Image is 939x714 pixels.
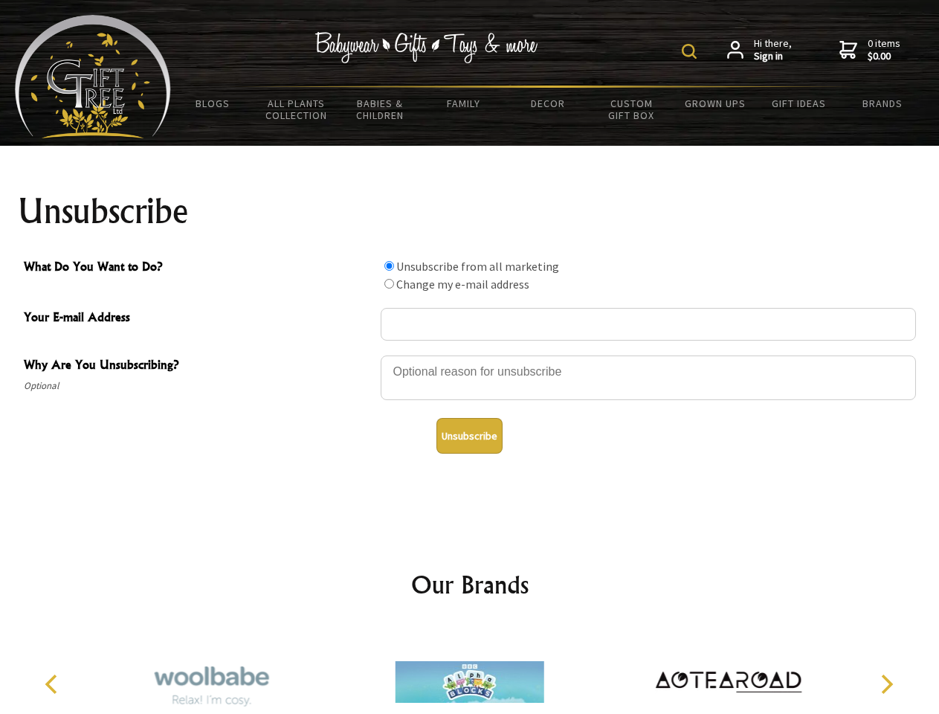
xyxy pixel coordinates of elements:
[171,88,255,119] a: BLOGS
[338,88,422,131] a: Babies & Children
[868,36,900,63] span: 0 items
[15,15,171,138] img: Babyware - Gifts - Toys and more...
[24,356,373,377] span: Why Are You Unsubscribing?
[384,279,394,289] input: What Do You Want to Do?
[868,50,900,63] strong: $0.00
[841,88,925,119] a: Brands
[315,32,538,63] img: Babywear - Gifts - Toys & more
[24,257,373,279] span: What Do You Want to Do?
[727,37,792,63] a: Hi there,Sign in
[682,44,697,59] img: product search
[30,567,910,602] h2: Our Brands
[590,88,674,131] a: Custom Gift Box
[24,308,373,329] span: Your E-mail Address
[396,277,529,292] label: Change my e-mail address
[37,668,70,701] button: Previous
[24,377,373,395] span: Optional
[870,668,903,701] button: Next
[754,50,792,63] strong: Sign in
[255,88,339,131] a: All Plants Collection
[436,418,503,454] button: Unsubscribe
[754,37,792,63] span: Hi there,
[381,308,916,341] input: Your E-mail Address
[673,88,757,119] a: Grown Ups
[18,193,922,229] h1: Unsubscribe
[757,88,841,119] a: Gift Ideas
[384,261,394,271] input: What Do You Want to Do?
[506,88,590,119] a: Decor
[422,88,506,119] a: Family
[396,259,559,274] label: Unsubscribe from all marketing
[839,37,900,63] a: 0 items$0.00
[381,356,916,400] textarea: Why Are You Unsubscribing?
